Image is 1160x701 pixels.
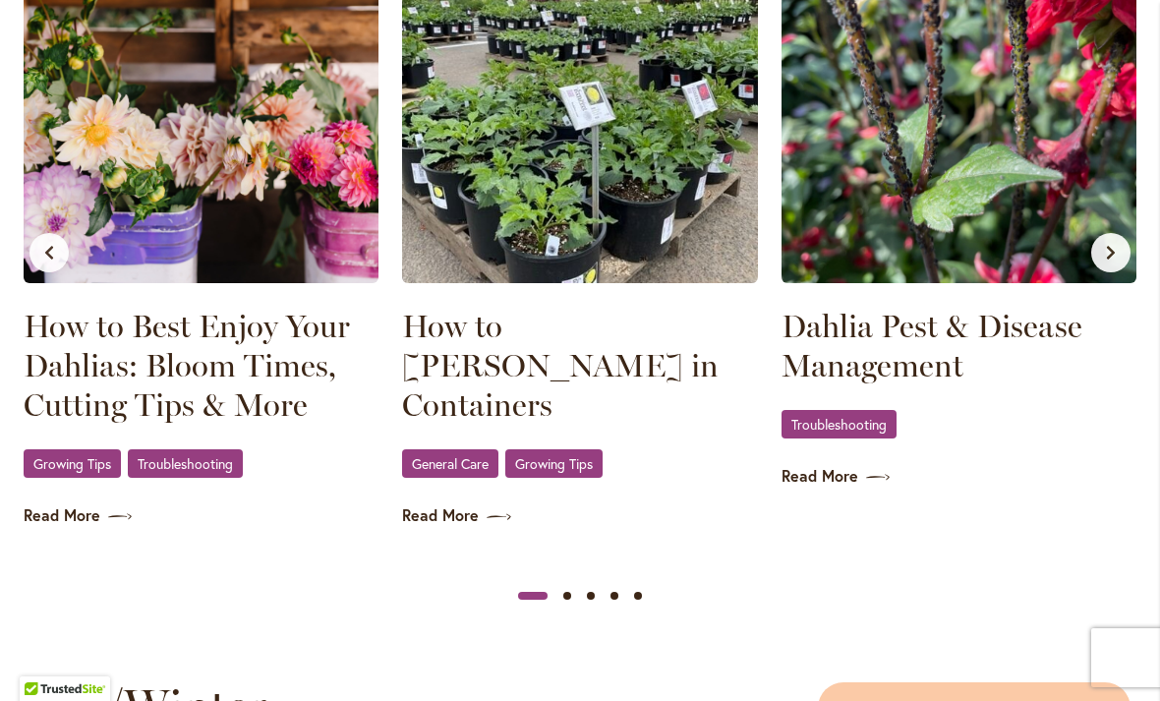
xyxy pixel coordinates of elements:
[555,584,579,608] button: Slide 2
[1091,233,1131,272] button: Next slide
[518,584,548,608] button: Slide 1
[138,457,233,470] span: Troubleshooting
[791,418,887,431] span: Troubleshooting
[782,465,1136,488] a: Read More
[579,584,603,608] button: Slide 3
[782,410,897,438] a: Troubleshooting
[515,457,593,470] span: Growing Tips
[29,233,69,272] button: Previous slide
[24,307,378,425] a: How to Best Enjoy Your Dahlias: Bloom Times, Cutting Tips & More
[33,457,111,470] span: Growing Tips
[402,504,757,527] a: Read More
[402,449,498,478] a: General Care
[24,449,121,478] a: Growing Tips
[603,584,626,608] button: Slide 4
[505,449,603,478] a: Growing Tips
[402,307,757,425] a: How to [PERSON_NAME] in Containers
[24,448,378,481] div: ,
[412,457,489,470] span: General Care
[626,584,650,608] button: Slide 5
[24,504,378,527] a: Read More
[128,449,243,478] a: Troubleshooting
[782,307,1136,385] a: Dahlia Pest & Disease Management
[402,448,757,481] div: ,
